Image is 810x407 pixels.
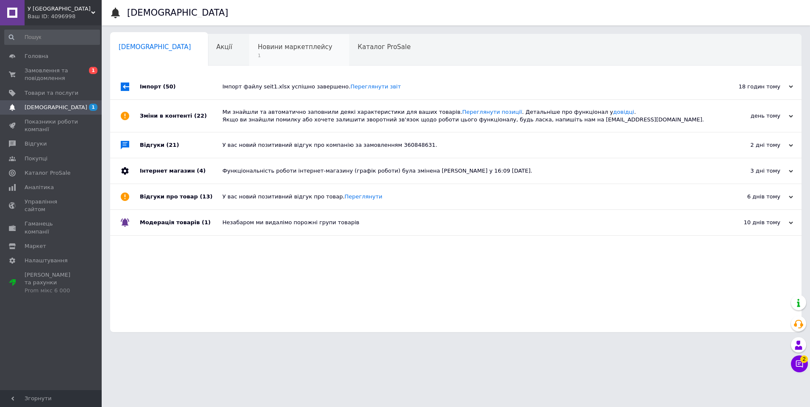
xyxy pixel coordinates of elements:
span: (50) [163,83,176,90]
div: У вас новий позитивний відгук про компанію за замовленням 360848631. [222,141,708,149]
span: Показники роботи компанії [25,118,78,133]
span: Покупці [25,155,47,162]
a: Переглянути позиції [462,109,522,115]
div: день тому [708,112,793,120]
span: [DEMOGRAPHIC_DATA] [119,43,191,51]
span: Управління сайтом [25,198,78,213]
span: Каталог ProSale [25,169,70,177]
div: Інтернет магазин [140,158,222,184]
span: Замовлення та повідомлення [25,67,78,82]
div: Імпорт файлу seit1.xlsx успішно завершено. [222,83,708,91]
span: 1 [258,52,332,59]
div: 6 днів тому [708,193,793,201]
span: Новини маркетплейсу [258,43,332,51]
div: Функціональність роботи інтернет-магазину (графік роботи) була змінена [PERSON_NAME] у 16:09 [DATE]. [222,167,708,175]
a: Переглянути звіт [350,83,401,90]
span: Гаманець компанії [25,220,78,235]
span: Головна [25,52,48,60]
span: Акції [216,43,233,51]
h1: [DEMOGRAPHIC_DATA] [127,8,228,18]
button: Чат з покупцем2 [791,355,808,372]
span: Маркет [25,242,46,250]
a: Переглянути [344,193,382,200]
span: У Макацуна [28,5,91,13]
a: довідці [613,109,634,115]
div: Модерація товарів [140,210,222,235]
input: Пошук [4,30,100,45]
div: Незабаром ми видалімо порожні групи товарів [222,219,708,226]
div: 10 днів тому [708,219,793,226]
span: (4) [197,168,205,174]
div: Імпорт [140,74,222,99]
div: 18 годин тому [708,83,793,91]
span: (1) [202,219,211,225]
span: (22) [194,113,207,119]
div: 3 дні тому [708,167,793,175]
div: Ваш ID: 4096998 [28,13,102,20]
span: Каталог ProSale [358,43,411,51]
span: Аналітика [25,184,54,191]
div: Відгуки про товар [140,184,222,209]
div: Зміни в контенті [140,100,222,132]
div: Ми знайшли та автоматично заповнили деякі характеристики для ваших товарів. . Детальніше про функ... [222,108,708,124]
span: 1 [89,104,97,111]
div: У вас новий позитивний відгук про товар. [222,193,708,201]
div: Відгуки [140,132,222,158]
span: Відгуки [25,140,47,148]
span: Налаштування [25,257,68,264]
div: 2 дні тому [708,141,793,149]
span: 2 [800,353,808,360]
span: Товари та послуги [25,89,78,97]
div: Prom мікс 6 000 [25,287,78,294]
span: [PERSON_NAME] та рахунки [25,271,78,294]
span: 1 [89,67,97,74]
span: [DEMOGRAPHIC_DATA] [25,104,87,111]
span: (13) [200,193,213,200]
span: (21) [166,142,179,148]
